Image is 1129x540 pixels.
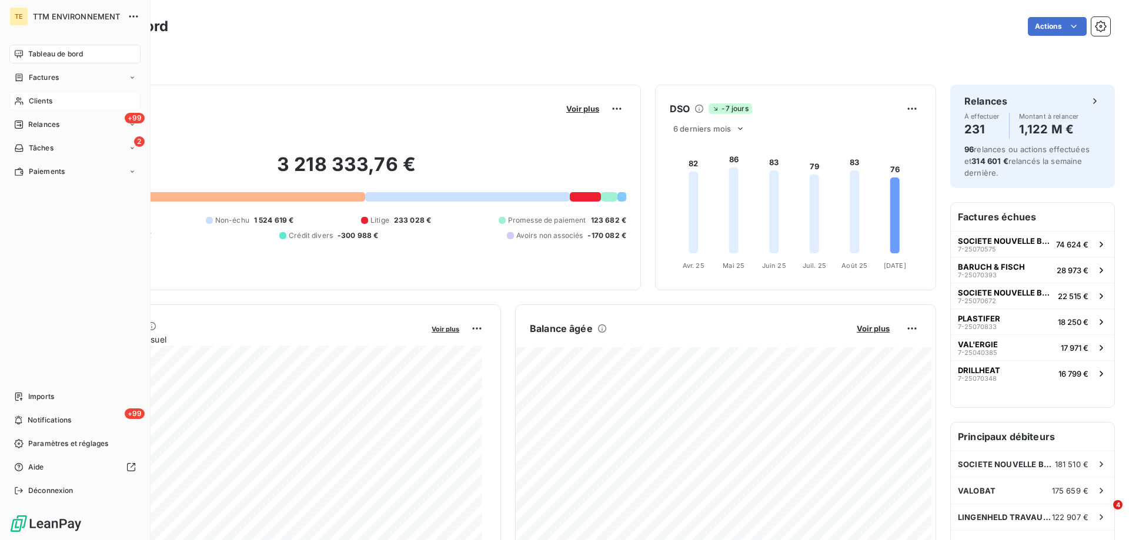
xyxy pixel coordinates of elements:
[29,143,54,153] span: Tâches
[958,236,1051,246] span: SOCIETE NOUVELLE BEHEM SNB
[958,459,1055,469] span: SOCIETE NOUVELLE BEHEM SNB
[566,104,599,113] span: Voir plus
[1113,500,1123,509] span: 4
[951,422,1114,451] h6: Principaux débiteurs
[709,103,751,114] span: -7 jours
[958,246,996,253] span: 7-25070575
[29,166,65,177] span: Paiements
[958,375,997,382] span: 7-25070348
[33,12,121,21] span: TTM ENVIRONNEMENT
[1058,369,1088,378] span: 16 799 €
[587,230,626,241] span: -170 082 €
[670,102,690,116] h6: DSO
[370,215,389,226] span: Litige
[1028,17,1087,36] button: Actions
[1019,113,1079,120] span: Montant à relancer
[857,324,890,333] span: Voir plus
[951,308,1114,334] button: PLASTIFER7-2507083318 250 €
[394,215,431,226] span: 233 028 €
[516,230,583,241] span: Avoirs non associés
[28,485,74,496] span: Déconnexion
[958,512,1052,522] span: LINGENHELD TRAVAUX SPECIAUX
[1052,512,1088,522] span: 122 907 €
[958,349,997,356] span: 7-25040385
[428,323,463,334] button: Voir plus
[1057,266,1088,275] span: 28 973 €
[125,408,145,419] span: +99
[964,145,974,154] span: 96
[28,438,108,449] span: Paramètres et réglages
[958,365,1000,375] span: DRILLHEAT
[958,314,1000,323] span: PLASTIFER
[66,333,423,346] span: Chiffre d'affaires mensuel
[28,391,54,402] span: Imports
[958,486,996,495] span: VALOBAT
[951,360,1114,386] button: DRILLHEAT7-2507034816 799 €
[254,215,294,226] span: 1 524 619 €
[971,156,1008,166] span: 314 601 €
[29,96,52,106] span: Clients
[9,514,82,533] img: Logo LeanPay
[289,230,333,241] span: Crédit divers
[762,261,786,270] tspan: Juin 25
[134,136,145,147] span: 2
[1019,120,1079,139] h4: 1,122 M €
[723,261,744,270] tspan: Mai 25
[1058,291,1088,301] span: 22 515 €
[958,262,1025,271] span: BARUCH & FISCH
[508,215,586,226] span: Promesse de paiement
[9,458,141,477] a: Aide
[964,120,1000,139] h4: 231
[1089,500,1117,528] iframe: Intercom live chat
[338,230,379,241] span: -300 988 €
[964,145,1090,177] span: relances ou actions effectuées et relancés la semaine dernière.
[1055,459,1088,469] span: 181 510 €
[951,257,1114,283] button: BARUCH & FISCH7-2507039328 973 €
[1058,317,1088,327] span: 18 250 €
[1056,240,1088,249] span: 74 624 €
[683,261,704,270] tspan: Avr. 25
[28,119,59,130] span: Relances
[28,415,71,425] span: Notifications
[591,215,626,226] span: 123 682 €
[28,49,83,59] span: Tableau de bord
[958,340,998,349] span: VAL'ERGIE
[66,153,626,188] h2: 3 218 333,76 €
[841,261,867,270] tspan: Août 25
[958,297,996,304] span: 7-25070672
[958,271,997,279] span: 7-25070393
[563,103,603,114] button: Voir plus
[964,94,1007,108] h6: Relances
[951,334,1114,360] button: VAL'ERGIE7-2504038517 971 €
[951,231,1114,257] button: SOCIETE NOUVELLE BEHEM SNB7-2507057574 624 €
[958,288,1053,297] span: SOCIETE NOUVELLE BEHEM SNB
[951,203,1114,231] h6: Factures échues
[215,215,249,226] span: Non-échu
[29,72,59,83] span: Factures
[884,261,906,270] tspan: [DATE]
[9,7,28,26] div: TE
[1052,486,1088,495] span: 175 659 €
[1061,343,1088,353] span: 17 971 €
[803,261,826,270] tspan: Juil. 25
[958,323,997,330] span: 7-25070833
[964,113,1000,120] span: À effectuer
[530,321,593,336] h6: Balance âgée
[125,113,145,123] span: +99
[432,325,459,333] span: Voir plus
[28,462,44,472] span: Aide
[951,283,1114,308] button: SOCIETE NOUVELLE BEHEM SNB7-2507067222 515 €
[673,124,731,133] span: 6 derniers mois
[853,323,893,334] button: Voir plus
